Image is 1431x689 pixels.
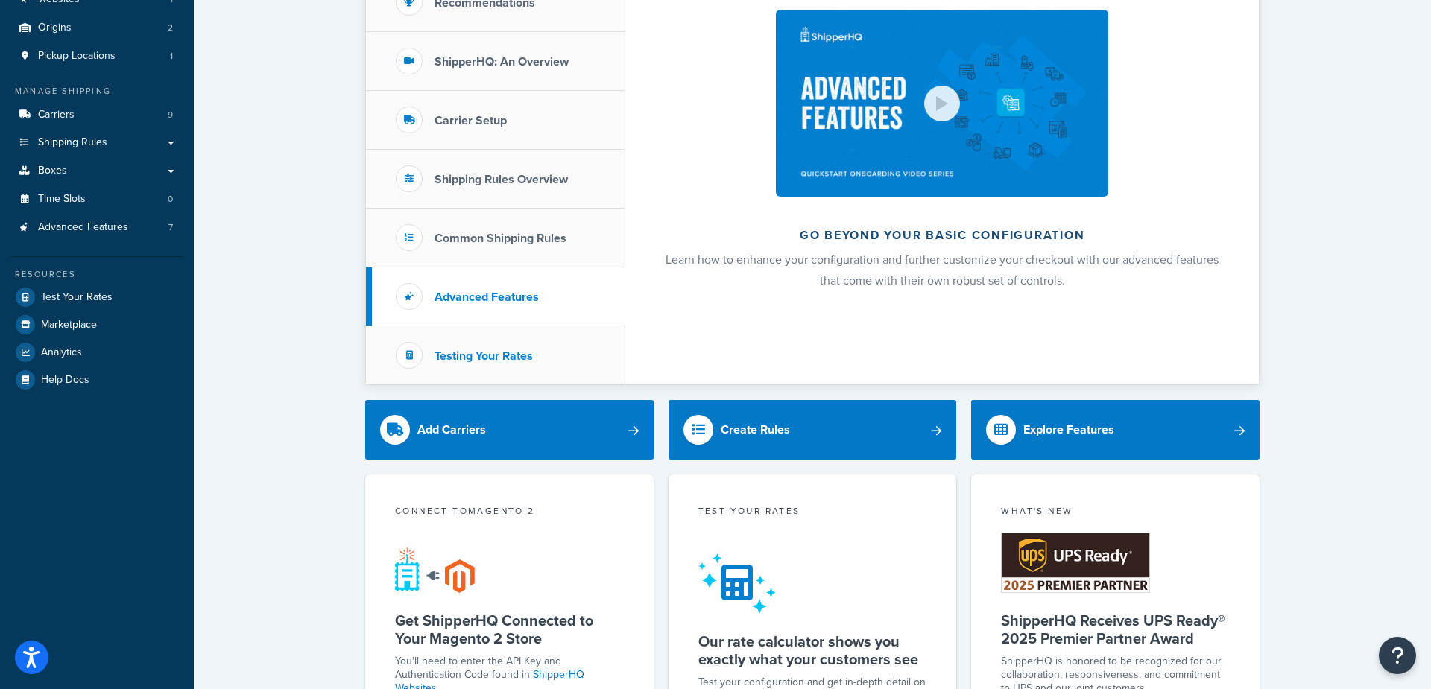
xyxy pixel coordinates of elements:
div: Connect to Magento 2 [395,504,624,521]
a: Time Slots0 [11,185,183,213]
span: Test Your Rates [41,291,113,304]
h2: Go beyond your basic configuration [665,229,1219,242]
div: Manage Shipping [11,85,183,98]
li: Time Slots [11,185,183,213]
a: Test Your Rates [11,284,183,311]
span: Help Docs [41,374,89,387]
span: Shipping Rules [38,136,107,149]
h5: Get ShipperHQ Connected to Your Magento 2 Store [395,612,624,647]
img: Go beyond your basic configuration [776,10,1108,197]
span: 0 [168,193,173,206]
h3: ShipperHQ: An Overview [435,55,569,69]
h3: Testing Your Rates [435,349,533,363]
div: Add Carriers [417,419,486,440]
a: Advanced Features7 [11,214,183,241]
a: Boxes [11,157,183,185]
a: Shipping Rules [11,129,183,156]
a: Help Docs [11,366,183,393]
span: Pickup Locations [38,50,116,63]
span: 1 [170,50,173,63]
span: Boxes [38,165,67,177]
div: What's New [1001,504,1230,521]
span: Carriers [38,109,75,121]
span: 9 [168,109,173,121]
span: Time Slots [38,193,86,206]
div: Test your rates [698,504,927,521]
span: Analytics [41,346,82,359]
h3: Advanced Features [435,290,539,304]
a: Explore Features [971,400,1260,460]
a: Origins2 [11,14,183,42]
div: Create Rules [721,419,790,440]
h3: Shipping Rules Overview [435,173,568,186]
span: Marketplace [41,319,97,331]
h3: Carrier Setup [435,114,507,127]
li: Advanced Features [11,214,183,241]
h3: Common Shipping Rules [435,232,566,245]
span: 7 [168,221,173,234]
a: Analytics [11,339,183,366]
span: Learn how to enhance your configuration and further customize your checkout with our advanced fea... [666,251,1219,289]
h5: ShipperHQ Receives UPS Ready® 2025 Premier Partner Award [1001,612,1230,647]
span: Origins [38,22,72,34]
a: Add Carriers [365,400,654,460]
a: Carriers9 [11,101,183,129]
span: Advanced Features [38,221,128,234]
h5: Our rate calculator shows you exactly what your customers see [698,632,927,668]
li: Origins [11,14,183,42]
li: Pickup Locations [11,42,183,70]
a: Create Rules [669,400,957,460]
li: Carriers [11,101,183,129]
button: Open Resource Center [1379,637,1416,674]
div: Resources [11,268,183,281]
div: Explore Features [1023,419,1114,440]
a: Pickup Locations1 [11,42,183,70]
img: connect-shq-magento-24cdf84b.svg [395,547,475,593]
a: Marketplace [11,311,183,338]
span: 2 [168,22,173,34]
